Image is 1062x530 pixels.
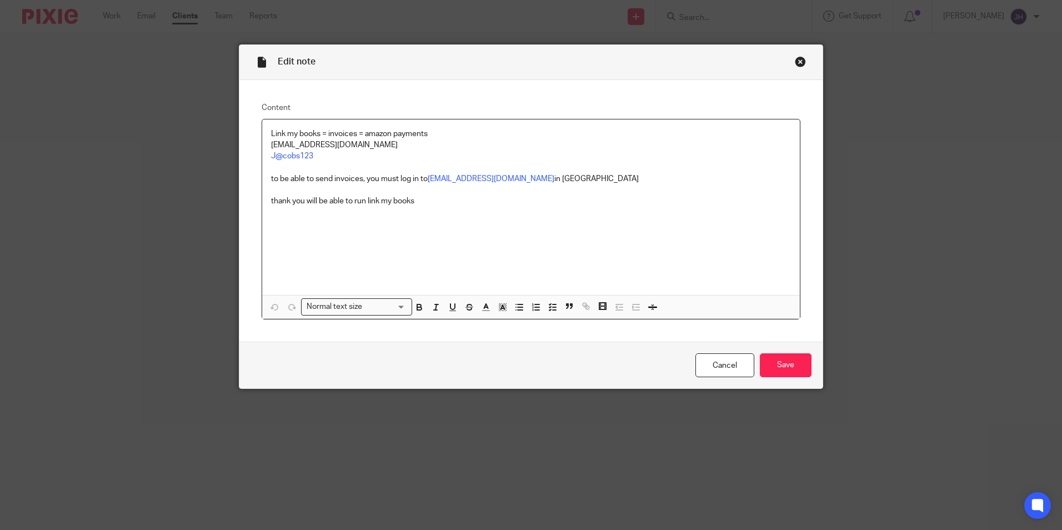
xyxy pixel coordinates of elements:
[795,56,806,67] div: Close this dialog window
[760,353,811,377] input: Save
[262,102,800,113] label: Content
[271,173,791,184] p: to be able to send invoices, you must log in to in [GEOGRAPHIC_DATA]
[304,301,364,313] span: Normal text size
[695,353,754,377] a: Cancel
[301,298,412,316] div: Search for option
[271,196,791,207] p: thank you will be able to run link my books
[271,152,313,160] a: J@cobs123
[271,128,791,139] p: Link my books = invoices = amazon payments
[278,57,315,66] span: Edit note
[365,301,405,313] input: Search for option
[271,139,791,151] p: [EMAIL_ADDRESS][DOMAIN_NAME]
[428,175,554,183] a: [EMAIL_ADDRESS][DOMAIN_NAME]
